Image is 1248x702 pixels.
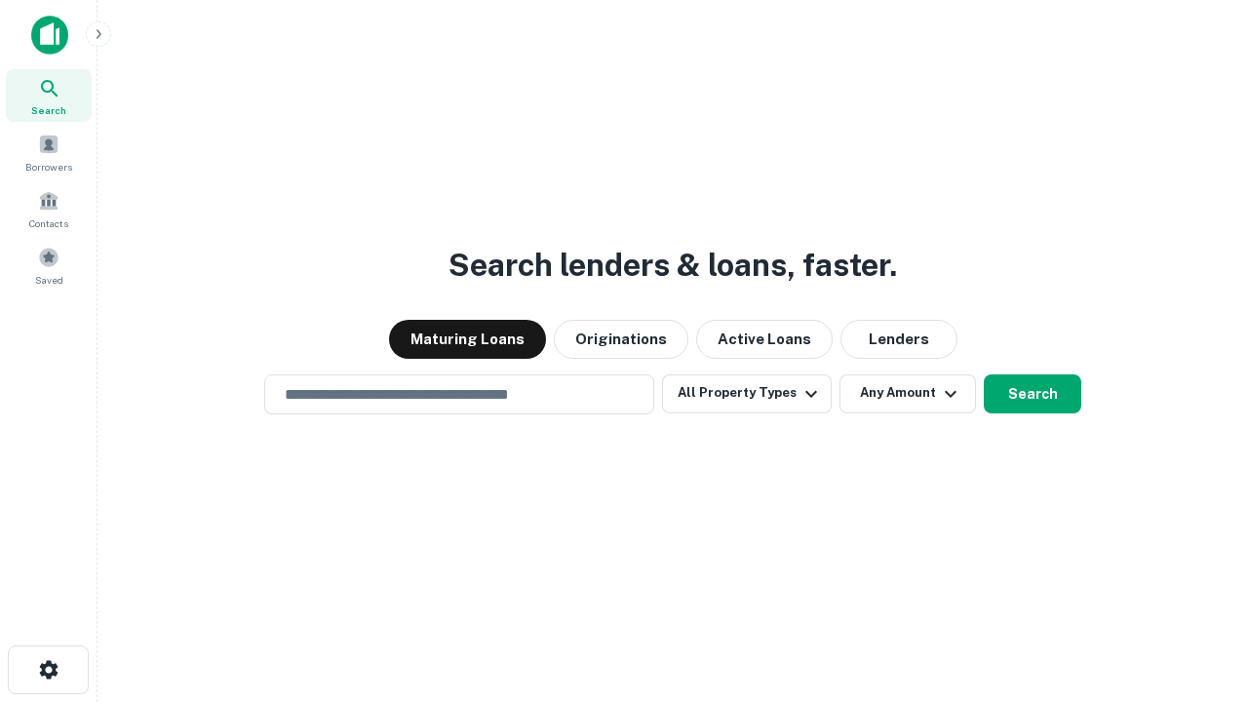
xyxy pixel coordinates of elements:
[696,320,833,359] button: Active Loans
[448,242,897,289] h3: Search lenders & loans, faster.
[6,69,92,122] a: Search
[35,272,63,288] span: Saved
[6,239,92,292] a: Saved
[840,320,957,359] button: Lenders
[389,320,546,359] button: Maturing Loans
[31,102,66,118] span: Search
[31,16,68,55] img: capitalize-icon.png
[29,215,68,231] span: Contacts
[6,126,92,178] a: Borrowers
[1150,546,1248,640] iframe: Chat Widget
[662,374,832,413] button: All Property Types
[6,182,92,235] a: Contacts
[554,320,688,359] button: Originations
[984,374,1081,413] button: Search
[839,374,976,413] button: Any Amount
[25,159,72,175] span: Borrowers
